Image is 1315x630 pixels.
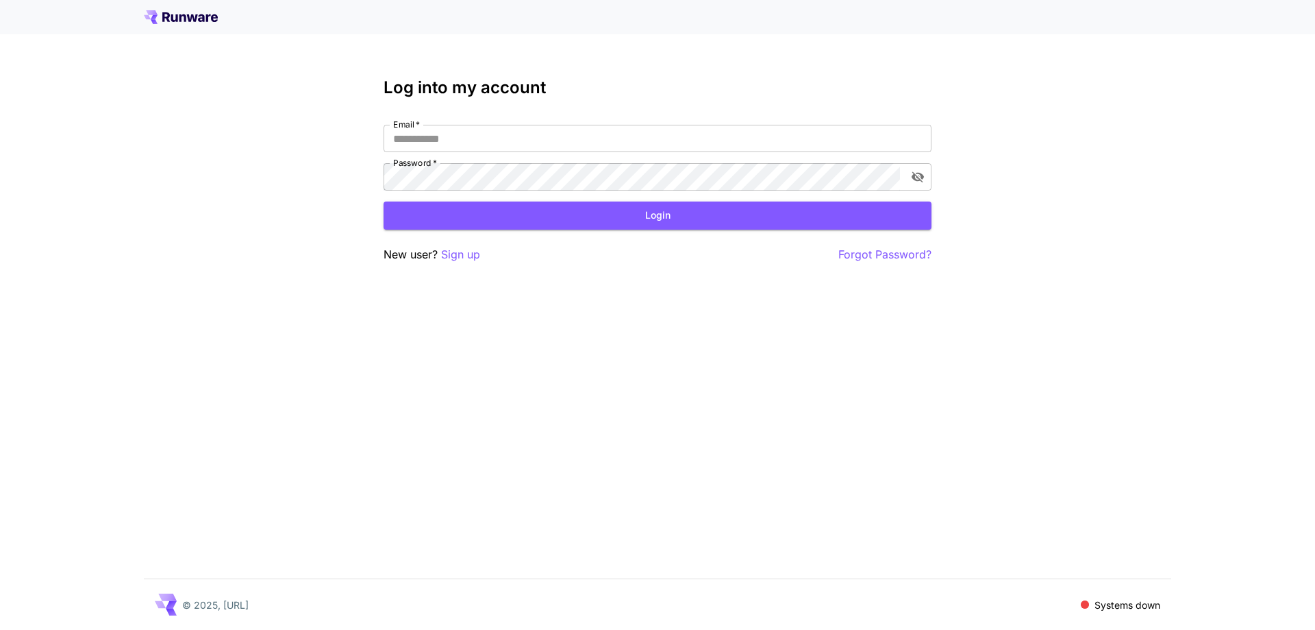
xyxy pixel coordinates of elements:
p: © 2025, [URL] [182,598,249,612]
button: Forgot Password? [838,246,931,263]
label: Password [393,157,437,169]
p: Systems down [1094,598,1160,612]
button: toggle password visibility [905,165,930,189]
label: Email [393,119,420,130]
h3: Log into my account [384,78,931,97]
button: Sign up [441,246,480,263]
button: Login [384,202,931,230]
p: New user? [384,246,480,263]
